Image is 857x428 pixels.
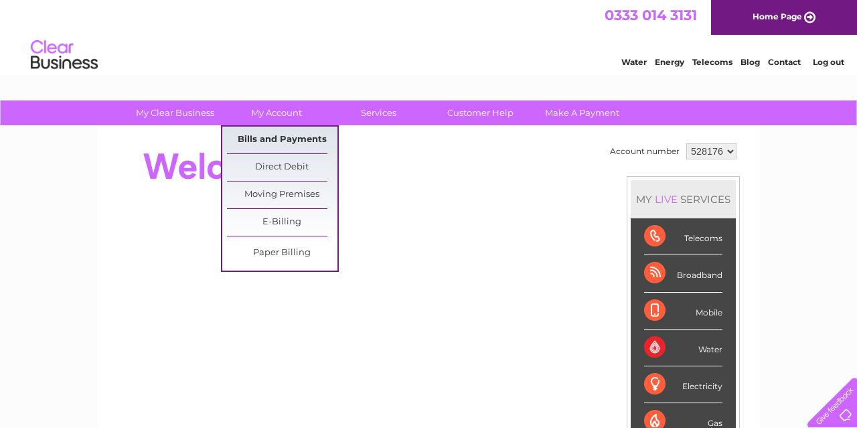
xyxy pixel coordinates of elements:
div: Broadband [644,255,722,292]
a: E-Billing [227,209,337,236]
a: Log out [813,57,844,67]
div: Telecoms [644,218,722,255]
a: My Clear Business [120,100,230,125]
a: Make A Payment [527,100,637,125]
img: logo.png [30,35,98,76]
a: Telecoms [692,57,732,67]
a: My Account [222,100,332,125]
div: LIVE [652,193,680,206]
td: Account number [607,140,683,163]
div: Mobile [644,293,722,330]
a: Moving Premises [227,182,337,208]
a: Services [323,100,434,125]
a: Bills and Payments [227,127,337,153]
a: Direct Debit [227,154,337,181]
div: MY SERVICES [631,180,736,218]
div: Electricity [644,366,722,403]
div: Water [644,330,722,366]
a: Energy [655,57,684,67]
div: Clear Business is a trading name of Verastar Limited (registered in [GEOGRAPHIC_DATA] No. 3667643... [113,7,746,65]
a: Blog [741,57,760,67]
a: Water [621,57,647,67]
a: 0333 014 3131 [605,7,697,23]
a: Customer Help [425,100,536,125]
a: Contact [768,57,801,67]
a: Paper Billing [227,240,337,267]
